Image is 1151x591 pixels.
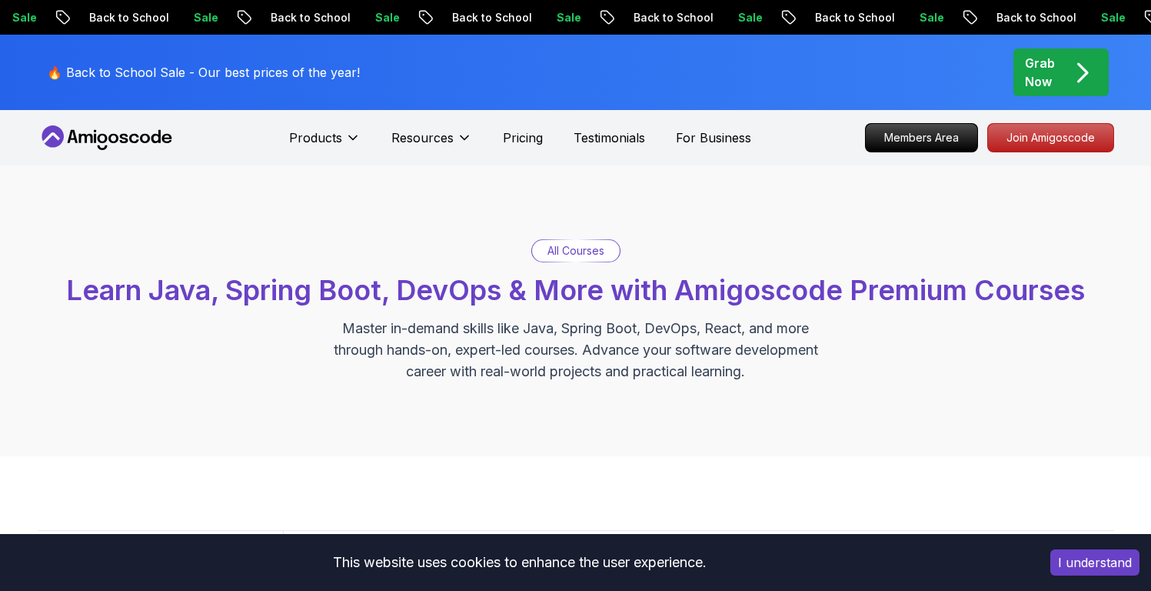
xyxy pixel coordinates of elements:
p: Back to School [980,10,1084,25]
p: Sale [358,10,408,25]
a: For Business [676,129,751,147]
a: Pricing [503,129,543,147]
p: Grab Now [1025,54,1055,91]
p: Sale [540,10,589,25]
p: 🔥 Back to School Sale - Our best prices of the year! [47,63,360,82]
div: This website uses cookies to enhance the user experience. [12,546,1027,579]
p: Master in-demand skills like Java, Spring Boot, DevOps, React, and more through hands-on, expert-... [318,318,834,382]
p: Back to School [254,10,358,25]
p: Sale [903,10,952,25]
p: Back to School [72,10,177,25]
button: Resources [391,129,472,159]
p: Join Amigoscode [988,124,1113,152]
p: All Courses [547,243,604,259]
span: Learn Java, Spring Boot, DevOps & More with Amigoscode Premium Courses [66,273,1085,307]
p: Back to School [435,10,540,25]
p: Sale [177,10,226,25]
a: Members Area [865,123,978,152]
a: Join Amigoscode [987,123,1114,152]
a: Testimonials [574,129,645,147]
p: Products [289,129,342,147]
p: Members Area [866,124,977,152]
button: Products [289,129,361,159]
p: Sale [1084,10,1133,25]
p: Resources [391,129,454,147]
p: Sale [721,10,770,25]
p: Back to School [617,10,721,25]
button: Accept cookies [1050,549,1139,576]
p: Back to School [798,10,903,25]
